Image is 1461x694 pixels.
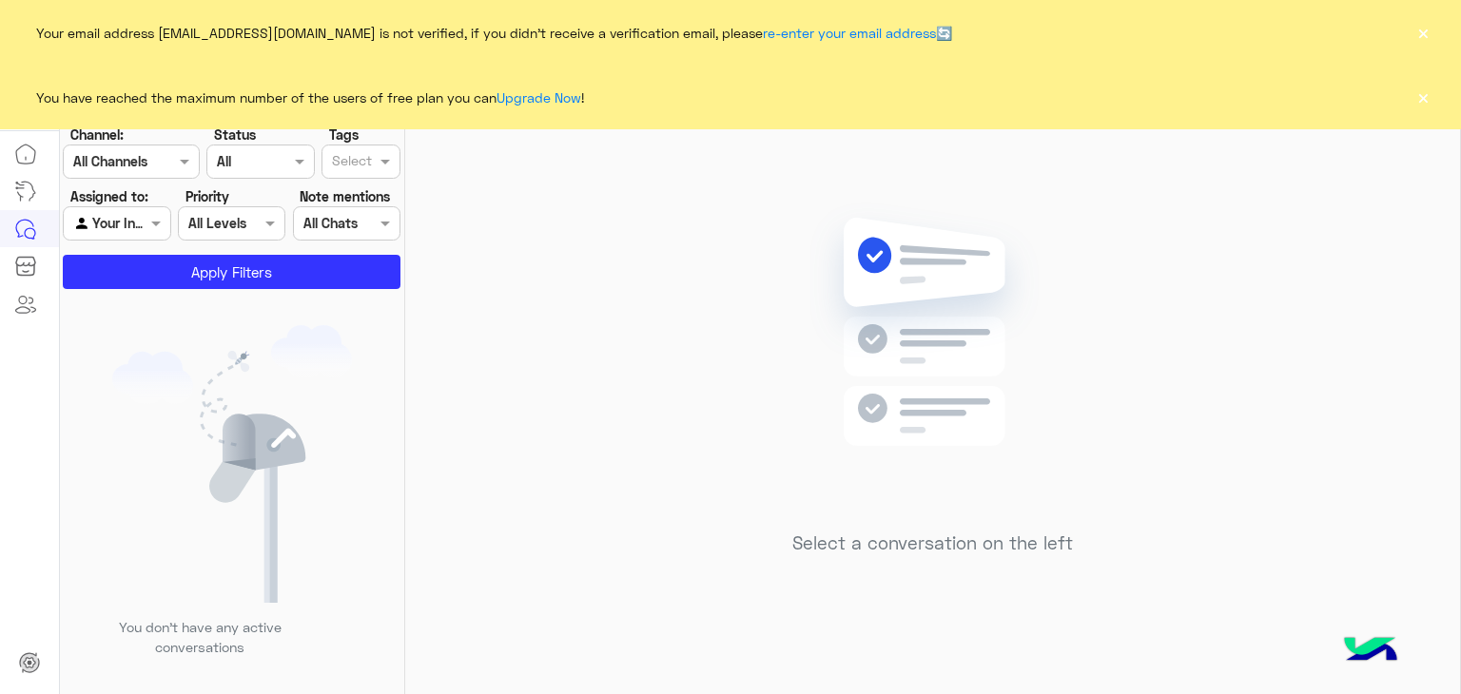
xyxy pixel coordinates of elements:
[329,150,372,175] div: Select
[1413,23,1432,42] button: ×
[36,23,952,43] span: Your email address [EMAIL_ADDRESS][DOMAIN_NAME] is not verified, if you didn't receive a verifica...
[214,125,256,145] label: Status
[497,89,581,106] a: Upgrade Now
[70,186,148,206] label: Assigned to:
[112,325,352,603] img: empty users
[763,25,936,41] a: re-enter your email address
[300,186,390,206] label: Note mentions
[70,125,124,145] label: Channel:
[185,186,229,206] label: Priority
[795,202,1070,518] img: no messages
[792,532,1073,554] h5: Select a conversation on the left
[1413,87,1432,106] button: ×
[104,617,296,658] p: You don’t have any active conversations
[329,125,359,145] label: Tags
[36,87,584,107] span: You have reached the maximum number of the users of free plan you can !
[1337,618,1404,684] img: hulul-logo.png
[63,255,400,289] button: Apply Filters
